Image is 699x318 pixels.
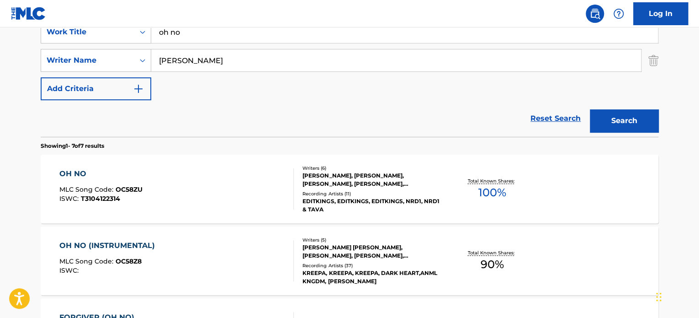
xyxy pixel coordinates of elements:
[59,257,116,265] span: MLC Song Code :
[302,165,440,172] div: Writers ( 6 )
[648,49,658,72] img: Delete Criterion
[633,2,688,25] a: Log In
[656,283,662,311] div: Drag
[41,77,151,100] button: Add Criteria
[11,7,46,20] img: MLC Logo
[302,190,440,197] div: Recording Artists ( 11 )
[81,194,120,203] span: T3104122314
[41,226,658,295] a: OH NO (INSTRUMENTAL)MLC Song Code:OC58Z8ISWC:Writers (5)[PERSON_NAME] [PERSON_NAME], [PERSON_NAME...
[59,185,116,194] span: MLC Song Code :
[302,197,440,214] div: EDITKINGS, EDITKINGS, EDITKINGS, NRD1, NRD1 & TAVA
[41,21,658,137] form: Search Form
[59,266,81,275] span: ISWC :
[653,274,699,318] iframe: Chat Widget
[467,178,516,184] p: Total Known Shares:
[302,172,440,188] div: [PERSON_NAME], [PERSON_NAME], [PERSON_NAME], [PERSON_NAME], [PERSON_NAME], [PERSON_NAME]
[586,5,604,23] a: Public Search
[589,8,600,19] img: search
[41,142,104,150] p: Showing 1 - 7 of 7 results
[116,185,143,194] span: OC58ZU
[478,184,506,201] span: 100 %
[302,237,440,243] div: Writers ( 5 )
[59,168,143,179] div: OH NO
[590,109,658,132] button: Search
[41,155,658,223] a: OH NOMLC Song Code:OC58ZUISWC:T3104122314Writers (6)[PERSON_NAME], [PERSON_NAME], [PERSON_NAME], ...
[47,55,129,66] div: Writer Name
[116,257,142,265] span: OC58Z8
[480,256,503,273] span: 90 %
[59,194,81,203] span: ISWC :
[133,83,144,94] img: 9d2ae6d4665cec9f34b9.svg
[467,249,516,256] p: Total Known Shares:
[526,108,585,129] a: Reset Search
[302,269,440,286] div: KREEPA, KREEPA, KREEPA, DARK HEART,ANML KNGDM, [PERSON_NAME]
[47,27,129,38] div: Work Title
[613,8,624,19] img: help
[59,240,159,251] div: OH NO (INSTRUMENTAL)
[302,262,440,269] div: Recording Artists ( 37 )
[609,5,628,23] div: Help
[302,243,440,260] div: [PERSON_NAME] [PERSON_NAME], [PERSON_NAME], [PERSON_NAME], [PERSON_NAME]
